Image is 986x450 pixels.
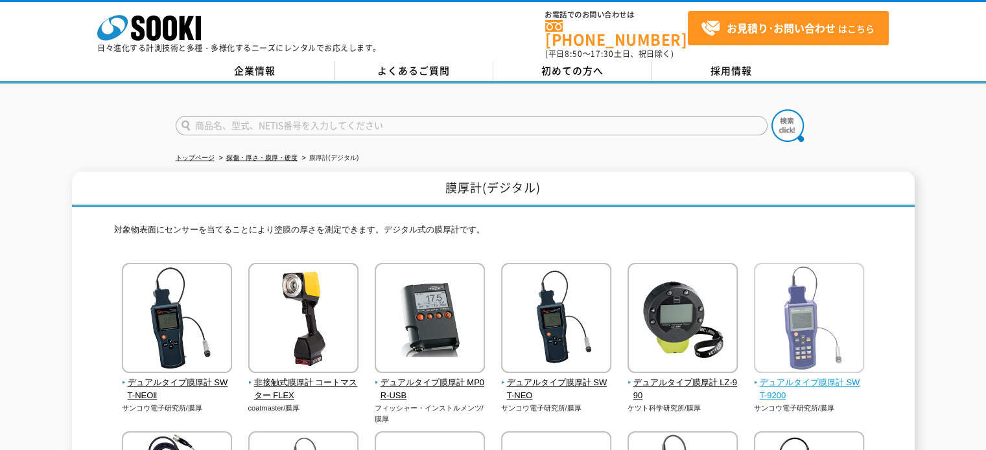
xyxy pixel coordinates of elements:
span: 8:50 [565,48,583,60]
a: よくあるご質問 [335,62,493,81]
span: 17:30 [591,48,614,60]
a: デュアルタイプ膜厚計 SWT-NEO [501,364,612,403]
a: デュアルタイプ膜厚計 MP0R-USB [375,364,486,403]
li: 膜厚計(デジタル) [299,152,359,165]
p: 日々進化する計測技術と多種・多様化するニーズにレンタルでお応えします。 [97,44,381,52]
a: デュアルタイプ膜厚計 LZ-990 [628,364,738,403]
span: (平日 ～ 土日、祝日除く) [545,48,674,60]
a: 初めての方へ [493,62,652,81]
strong: お見積り･お問い合わせ [727,20,836,36]
span: はこちら [701,19,874,38]
span: お電話でのお問い合わせは [545,11,688,19]
a: お見積り･お問い合わせはこちら [688,11,889,45]
img: 非接触式膜厚計 コートマスター FLEX [248,263,358,376]
a: トップページ [176,154,215,161]
span: デュアルタイプ膜厚計 SWT-NEO [501,376,612,403]
a: [PHONE_NUMBER] [545,20,688,47]
p: サンコウ電子研究所/膜厚 [122,403,233,414]
a: デュアルタイプ膜厚計 SWT-9200 [754,364,865,403]
span: 非接触式膜厚計 コートマスター FLEX [248,376,359,403]
p: サンコウ電子研究所/膜厚 [501,403,612,414]
span: デュアルタイプ膜厚計 MP0R-USB [375,376,486,403]
img: デュアルタイプ膜厚計 SWT-NEO [501,263,611,376]
p: coatmaster/膜厚 [248,403,359,414]
p: サンコウ電子研究所/膜厚 [754,403,865,414]
span: デュアルタイプ膜厚計 SWT-9200 [754,376,865,403]
span: デュアルタイプ膜厚計 LZ-990 [628,376,738,403]
img: デュアルタイプ膜厚計 SWT-9200 [754,263,864,376]
a: 採用情報 [652,62,811,81]
a: デュアルタイプ膜厚計 SWT-NEOⅡ [122,364,233,403]
a: 企業情報 [176,62,335,81]
a: 非接触式膜厚計 コートマスター FLEX [248,364,359,403]
span: デュアルタイプ膜厚計 SWT-NEOⅡ [122,376,233,403]
img: デュアルタイプ膜厚計 LZ-990 [628,263,738,376]
img: デュアルタイプ膜厚計 SWT-NEOⅡ [122,263,232,376]
a: 探傷・厚さ・膜厚・硬度 [226,154,298,161]
h1: 膜厚計(デジタル) [72,172,915,207]
input: 商品名、型式、NETIS番号を入力してください [176,116,768,135]
p: フィッシャー・インストルメンツ/膜厚 [375,403,486,424]
span: 初めての方へ [541,63,604,78]
p: 対象物表面にセンサーを当てることにより塗膜の厚さを測定できます。デジタル式の膜厚計です。 [114,223,873,243]
p: ケツト科学研究所/膜厚 [628,403,738,414]
img: btn_search.png [771,109,804,142]
img: デュアルタイプ膜厚計 MP0R-USB [375,263,485,376]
